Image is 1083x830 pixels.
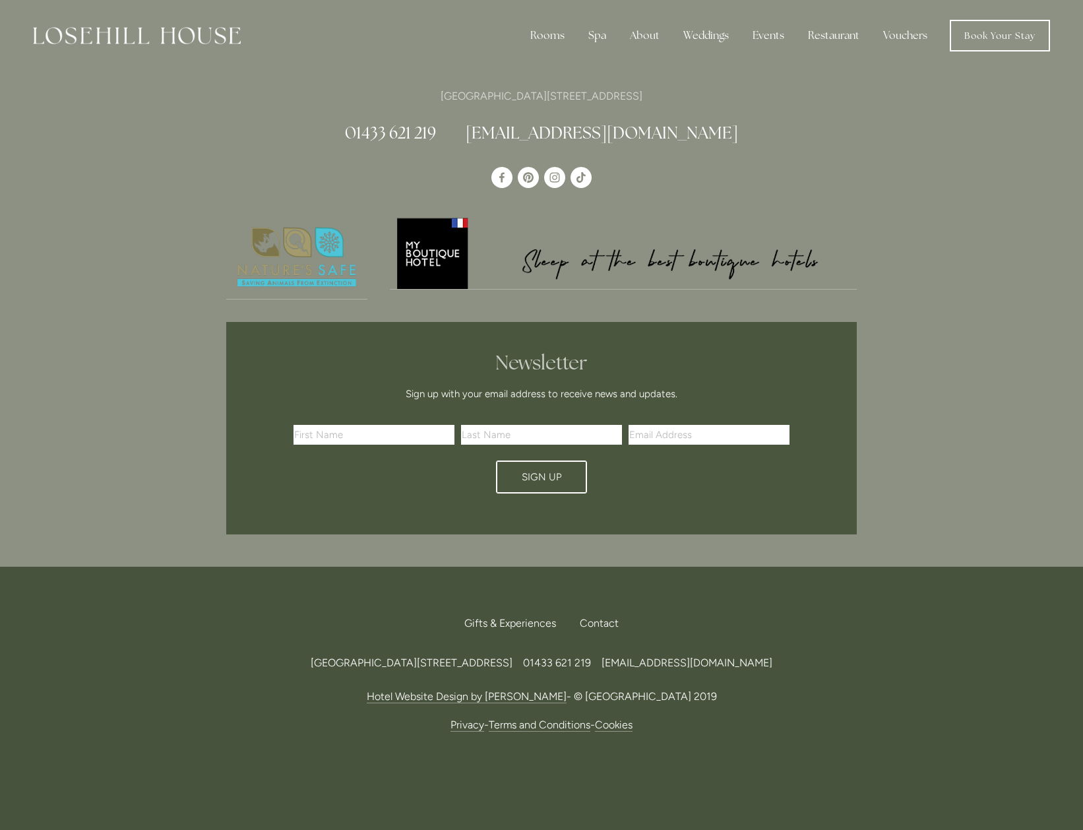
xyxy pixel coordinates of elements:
span: Sign Up [522,471,562,483]
div: Weddings [673,22,739,49]
a: Cookies [595,718,633,732]
input: Last Name [461,425,622,445]
a: 01433 621 219 [345,122,436,143]
a: Losehill House Hotel & Spa [491,167,512,188]
a: Instagram [544,167,565,188]
p: [GEOGRAPHIC_DATA][STREET_ADDRESS] [226,87,857,105]
button: Sign Up [496,461,587,494]
a: Vouchers [873,22,938,49]
p: - © [GEOGRAPHIC_DATA] 2019 [226,687,857,705]
div: Contact [569,609,619,638]
p: Sign up with your email address to receive news and updates. [298,386,785,402]
a: Nature's Safe - Logo [226,216,367,300]
img: Nature's Safe - Logo [226,216,367,299]
a: Hotel Website Design by [PERSON_NAME] [367,690,567,703]
div: Restaurant [797,22,870,49]
div: Rooms [520,22,575,49]
a: [EMAIL_ADDRESS][DOMAIN_NAME] [602,656,772,669]
span: 01433 621 219 [523,656,591,669]
div: Spa [578,22,617,49]
div: About [619,22,670,49]
input: Email Address [629,425,789,445]
a: Privacy [450,718,484,732]
span: [GEOGRAPHIC_DATA][STREET_ADDRESS] [311,656,512,669]
img: Losehill House [33,27,241,44]
a: Gifts & Experiences [464,609,567,638]
a: [EMAIL_ADDRESS][DOMAIN_NAME] [466,122,738,143]
a: TikTok [571,167,592,188]
img: My Boutique Hotel - Logo [390,216,857,289]
input: First Name [294,425,454,445]
span: Gifts & Experiences [464,617,556,629]
h2: Newsletter [298,351,785,375]
p: - - [226,716,857,734]
a: Pinterest [518,167,539,188]
div: Events [742,22,795,49]
a: My Boutique Hotel - Logo [390,216,857,290]
a: Terms and Conditions [489,718,590,732]
a: Book Your Stay [950,20,1050,51]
